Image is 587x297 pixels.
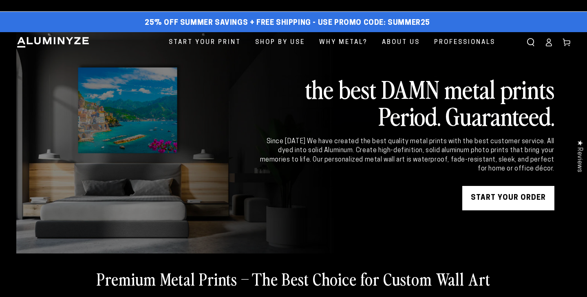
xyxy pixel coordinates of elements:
[522,33,540,51] summary: Search our site
[163,32,247,53] a: Start Your Print
[572,133,587,179] div: Click to open Judge.me floating reviews tab
[313,32,374,53] a: Why Metal?
[258,75,554,129] h2: the best DAMN metal prints Period. Guaranteed.
[462,186,554,210] a: START YOUR Order
[319,37,368,48] span: Why Metal?
[97,268,490,289] h2: Premium Metal Prints – The Best Choice for Custom Wall Art
[255,37,305,48] span: Shop By Use
[249,32,311,53] a: Shop By Use
[434,37,495,48] span: Professionals
[382,37,420,48] span: About Us
[376,32,426,53] a: About Us
[428,32,501,53] a: Professionals
[16,36,90,48] img: Aluminyze
[169,37,241,48] span: Start Your Print
[145,19,430,28] span: 25% off Summer Savings + Free Shipping - Use Promo Code: SUMMER25
[258,137,554,174] div: Since [DATE] We have created the best quality metal prints with the best customer service. All dy...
